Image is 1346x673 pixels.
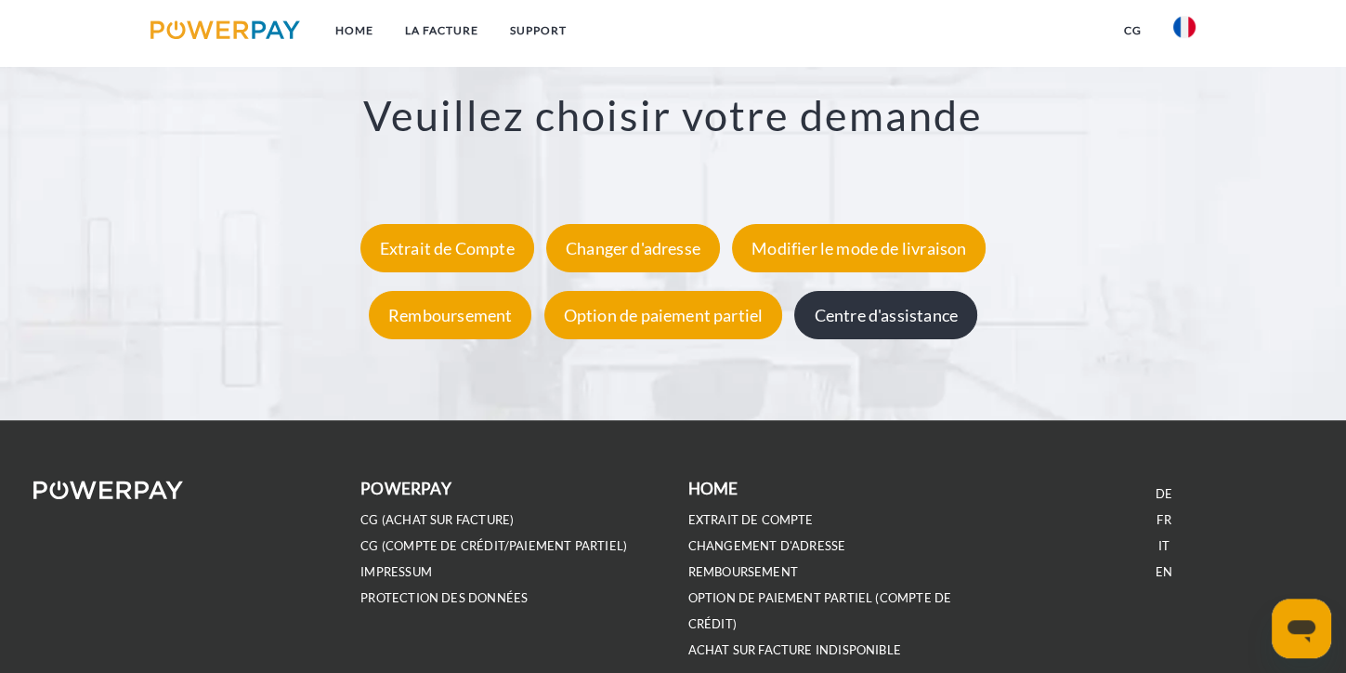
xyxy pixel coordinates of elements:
[320,14,389,47] a: Home
[794,291,976,339] div: Centre d'assistance
[1173,16,1196,38] img: fr
[688,590,952,632] a: OPTION DE PAIEMENT PARTIEL (Compte de crédit)
[688,642,901,658] a: ACHAT SUR FACTURE INDISPONIBLE
[688,538,846,554] a: Changement d'adresse
[360,512,514,528] a: CG (achat sur facture)
[542,238,725,258] a: Changer d'adresse
[1156,564,1172,580] a: EN
[688,479,738,498] b: Home
[688,512,814,528] a: EXTRAIT DE COMPTE
[389,14,494,47] a: LA FACTURE
[360,479,451,498] b: POWERPAY
[360,538,627,554] a: CG (Compte de crédit/paiement partiel)
[90,89,1255,141] h3: Veuillez choisir votre demande
[369,291,531,339] div: Remboursement
[1157,512,1170,528] a: FR
[356,238,539,258] a: Extrait de Compte
[544,291,783,339] div: Option de paiement partiel
[364,305,536,325] a: Remboursement
[1272,599,1331,658] iframe: Bouton de lancement de la fenêtre de messagerie
[540,305,788,325] a: Option de paiement partiel
[33,481,183,499] img: logo-powerpay-white.svg
[688,564,798,580] a: REMBOURSEMENT
[1108,14,1157,47] a: CG
[546,224,720,272] div: Changer d'adresse
[360,224,534,272] div: Extrait de Compte
[150,20,300,39] img: logo-powerpay.svg
[360,590,528,606] a: PROTECTION DES DONNÉES
[1158,538,1170,554] a: IT
[732,224,986,272] div: Modifier le mode de livraison
[494,14,582,47] a: Support
[727,238,990,258] a: Modifier le mode de livraison
[1156,486,1172,502] a: DE
[360,564,432,580] a: IMPRESSUM
[790,305,981,325] a: Centre d'assistance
